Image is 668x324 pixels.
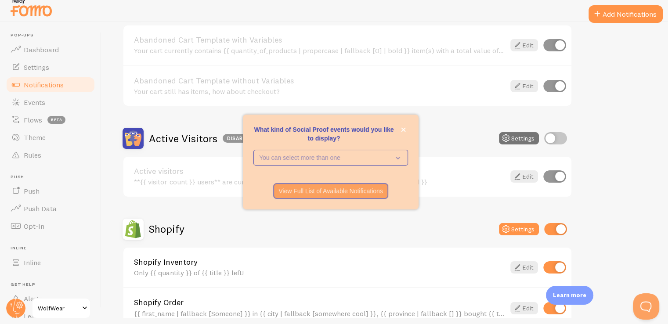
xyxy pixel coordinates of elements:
p: Learn more [553,291,586,299]
a: Notifications [5,76,96,94]
span: Push [11,174,96,180]
a: Flows beta [5,111,96,129]
a: Edit [510,39,538,51]
p: View Full List of Available Notifications [278,187,383,195]
div: Disabled [223,134,256,143]
div: Your cart currently contains {{ quantity_of_products | propercase | fallback [0] | bold }} item(s... [134,47,505,54]
a: Shopify Inventory [134,258,505,266]
span: Events [24,98,45,107]
button: Settings [499,132,539,144]
span: Settings [24,63,49,72]
span: Opt-In [24,222,44,230]
h2: Shopify [149,222,184,236]
a: Settings [5,58,96,76]
a: Shopify Order [134,299,505,306]
img: Shopify [123,219,144,240]
p: You can select more than one [259,153,390,162]
div: Your cart still has items, how about checkout? [134,87,505,95]
span: Dashboard [24,45,59,54]
span: Push Data [24,204,57,213]
span: Pop-ups [11,32,96,38]
iframe: Help Scout Beacon - Open [633,293,659,320]
div: Only {{ quantity }} of {{ title }} left! [134,269,505,277]
a: Dashboard [5,41,96,58]
div: {{ first_name | fallback [Someone] }} in {{ city | fallback [somewhere cool] }}, {{ province | fa... [134,310,505,317]
a: Alerts [5,290,96,307]
button: You can select more than one [253,150,408,166]
a: Edit [510,80,538,92]
img: Active Visitors [123,128,144,149]
span: Inline [11,245,96,251]
button: View Full List of Available Notifications [273,183,388,199]
div: **{{ visitor_count }} users** are currently active on our {{ page_or_website }} {{ time_period }} [134,178,505,186]
div: Learn more [546,286,593,305]
button: Add Notifications [589,5,663,23]
span: WolfWear [38,303,79,313]
a: Push [5,182,96,200]
span: Theme [24,133,46,142]
a: Abandoned Cart Template with Variables [134,36,505,44]
a: Edit [510,302,538,314]
button: close, [399,125,408,134]
span: beta [47,116,65,124]
button: Settings [499,223,539,235]
span: Alerts [24,294,43,303]
h2: Active Visitors [149,132,256,145]
a: Events [5,94,96,111]
span: Rules [24,151,41,159]
span: Notifications [24,80,64,89]
a: Abandoned Cart Template without Variables [134,77,505,85]
a: Edit [510,170,538,183]
span: Get Help [11,282,96,288]
a: Opt-In [5,217,96,235]
span: Inline [24,258,41,267]
a: Rules [5,146,96,164]
a: Push Data [5,200,96,217]
a: Edit [510,261,538,274]
p: What kind of Social Proof events would you like to display? [253,125,408,143]
a: WolfWear [32,298,91,319]
div: What kind of Social Proof events would you like to display? [243,115,419,209]
a: Inline [5,254,96,271]
a: Active visitors [134,167,505,175]
span: Push [24,187,40,195]
a: Theme [5,129,96,146]
span: Flows [24,115,42,124]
